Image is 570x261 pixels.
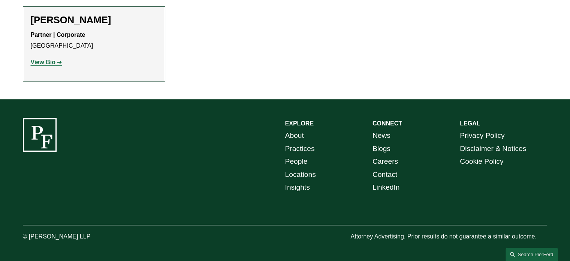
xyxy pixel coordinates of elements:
[31,32,85,38] strong: Partner | Corporate
[31,30,157,51] p: [GEOGRAPHIC_DATA]
[373,168,397,181] a: Contact
[285,129,304,142] a: About
[506,248,558,261] a: Search this site
[285,155,308,168] a: People
[285,142,315,155] a: Practices
[373,129,390,142] a: News
[373,155,398,168] a: Careers
[285,181,310,194] a: Insights
[460,155,503,168] a: Cookie Policy
[285,168,316,181] a: Locations
[31,59,55,65] strong: View Bio
[460,129,504,142] a: Privacy Policy
[373,120,402,127] strong: CONNECT
[23,231,132,242] p: © [PERSON_NAME] LLP
[350,231,547,242] p: Attorney Advertising. Prior results do not guarantee a similar outcome.
[31,14,157,26] h2: [PERSON_NAME]
[31,59,62,65] a: View Bio
[373,142,390,155] a: Blogs
[460,142,526,155] a: Disclaimer & Notices
[285,120,314,127] strong: EXPLORE
[373,181,400,194] a: LinkedIn
[460,120,480,127] strong: LEGAL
